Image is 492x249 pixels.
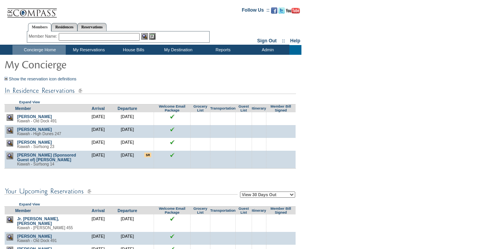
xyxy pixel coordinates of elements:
[17,226,73,230] span: Kiawah - [PERSON_NAME] 455
[4,186,238,196] img: subTtlConUpcomingReservatio.gif
[278,7,285,14] img: Follow us on Twitter
[9,77,77,81] a: Show the reservation icon definitions
[278,10,285,14] a: Follow us on Twitter
[238,207,249,214] a: Guest List
[17,162,54,166] span: Kiawah - Surfsong 14
[12,45,66,55] td: Concierge Home
[271,10,277,14] a: Become our fan on Facebook
[170,114,175,119] img: chkSmaller.gif
[19,202,40,206] a: Expand View
[84,151,113,169] td: [DATE]
[4,77,8,80] img: Show the reservation icon definitions
[84,125,113,138] td: [DATE]
[200,127,201,127] img: blank.gif
[17,119,57,123] span: Kiawah - Old Dock 491
[113,214,142,232] td: [DATE]
[238,104,249,112] a: Guest List
[117,208,137,213] a: Departure
[84,232,113,245] td: [DATE]
[245,45,289,55] td: Admin
[200,234,201,234] img: blank.gif
[141,33,148,40] img: View
[7,2,57,18] img: Compass Home
[17,239,57,243] span: Kiawah - Old Dock 491
[7,140,13,146] img: view
[144,153,151,157] input: There are special requests for this reservation!
[113,151,142,169] td: [DATE]
[17,114,52,119] a: [PERSON_NAME]
[84,214,113,232] td: [DATE]
[17,140,52,145] a: [PERSON_NAME]
[77,23,107,31] a: Reservations
[252,106,266,110] a: Itinerary
[271,207,291,214] a: Member Bill Signed
[113,125,142,138] td: [DATE]
[252,209,266,212] a: Itinerary
[84,112,113,125] td: [DATE]
[7,216,13,223] img: view
[17,145,54,149] span: Kiawah - Surfsong 23
[113,232,142,245] td: [DATE]
[113,112,142,125] td: [DATE]
[29,33,59,40] div: Member Name:
[92,106,105,111] a: Arrival
[200,114,201,115] img: blank.gif
[200,45,245,55] td: Reports
[170,127,175,132] img: chkSmaller.gif
[271,7,277,14] img: Become our fan on Facebook
[15,106,31,111] a: Member
[7,153,13,159] img: view
[17,216,59,226] a: Jr. [PERSON_NAME], [PERSON_NAME]
[7,114,13,121] img: view
[66,45,110,55] td: My Reservations
[149,33,156,40] img: Reservations
[286,8,300,14] img: Subscribe to our YouTube Channel
[210,106,235,110] a: Transportation
[17,153,76,162] a: [PERSON_NAME] (Sponsored Guest of) [PERSON_NAME]
[113,138,142,151] td: [DATE]
[286,10,300,14] a: Subscribe to our YouTube Channel
[257,38,277,44] a: Sign Out
[271,104,291,112] a: Member Bill Signed
[28,23,52,31] a: Members
[170,140,175,145] img: chkSmaller.gif
[15,208,31,213] a: Member
[155,45,200,55] td: My Destination
[193,104,207,112] a: Grocery List
[17,234,52,239] a: [PERSON_NAME]
[170,216,175,221] img: chkSmaller.gif
[19,100,40,104] a: Expand View
[17,127,52,132] a: [PERSON_NAME]
[84,138,113,151] td: [DATE]
[170,234,175,239] img: chkSmaller.gif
